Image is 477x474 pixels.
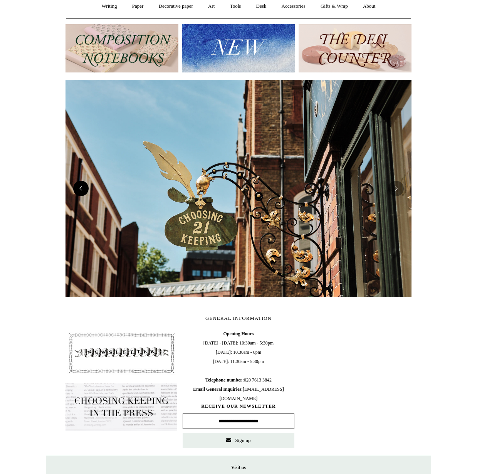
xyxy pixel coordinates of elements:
[182,24,295,72] img: New.jpg__PID:f73bdf93-380a-4a35-bcfe-7823039498e1
[300,329,411,445] iframe: google_map
[388,181,404,196] button: Next
[223,295,231,297] button: Page 1
[66,24,178,72] img: 202302 Composition ledgers.jpg__PID:69722ee6-fa44-49dd-a067-31375e5d54ec
[299,24,411,72] img: The Deli Counter
[193,387,243,392] b: Email General Inquiries:
[193,387,284,401] span: [EMAIL_ADDRESS][DOMAIN_NAME]
[242,377,244,383] b: :
[205,377,244,383] b: Telephone number
[223,331,254,336] b: Opening Hours
[231,465,246,470] strong: Visit us
[66,383,177,431] img: pf-635a2b01-aa89-4342-bbcd-4371b60f588c--In-the-press-Button_1200x.jpg
[183,403,294,410] span: RECEIVE OUR NEWSLETTER
[183,433,294,448] button: Sign up
[183,329,294,403] span: [DATE] - [DATE]: 10:30am - 5:30pm [DATE]: 10.30am - 6pm [DATE]: 11.30am - 5.30pm 020 7613 3842
[235,437,250,443] span: Sign up
[66,80,411,297] img: Copyright Choosing Keeping 20190711 LS Homepage 7.jpg__PID:4c49fdcc-9d5f-40e8-9753-f5038b35abb7
[205,315,272,321] span: GENERAL INFORMATION
[235,295,242,297] button: Page 2
[246,295,254,297] button: Page 3
[73,181,89,196] button: Previous
[66,329,177,377] img: pf-4db91bb9--1305-Newsletter-Button_1200x.jpg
